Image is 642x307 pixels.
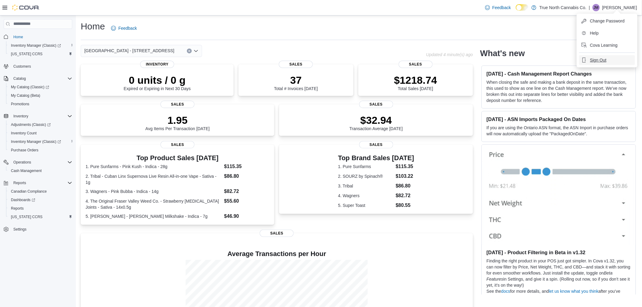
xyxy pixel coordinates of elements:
p: See the for more details, and after you’ve given it a try. [487,288,631,300]
dd: $115.35 [396,163,414,170]
span: [US_STATE] CCRS [11,214,42,219]
div: Total Sales [DATE] [394,74,437,91]
span: Dashboards [8,196,72,204]
span: Purchase Orders [8,147,72,154]
dd: $55.60 [224,197,270,205]
span: Sales [260,230,294,237]
span: Cash Management [11,168,42,173]
span: Canadian Compliance [11,189,47,194]
a: [US_STATE] CCRS [8,50,45,58]
span: My Catalog (Beta) [8,92,72,99]
button: Inventory [11,113,31,120]
div: Transaction Average [DATE] [350,114,403,131]
dd: $46.90 [224,213,270,220]
img: Cova [12,5,39,11]
dt: 2. Tribal - Cuban Linx Supernova Live Resin All-in-one Vape - Sativa - 1g [86,173,222,185]
p: 0 units / 0 g [124,74,191,86]
span: Reports [13,180,26,185]
a: Promotions [8,100,32,108]
button: Reports [6,204,75,213]
button: [US_STATE] CCRS [6,50,75,58]
p: [PERSON_NAME] [602,4,637,11]
p: $1218.74 [394,74,437,86]
span: [GEOGRAPHIC_DATA] - [STREET_ADDRESS] [84,47,174,54]
button: Inventory Count [6,129,75,137]
button: Change Password [579,16,635,26]
span: [US_STATE] CCRS [11,52,42,56]
p: True North Cannabis Co. [539,4,586,11]
span: Settings [11,225,72,233]
dt: 4. Wagners [338,193,393,199]
dt: 3. Tribal [338,183,393,189]
span: Home [13,35,23,39]
span: Washington CCRS [8,50,72,58]
p: | [589,4,590,11]
button: Help [579,28,635,38]
button: Reports [11,179,29,187]
span: Operations [13,160,31,165]
span: Inventory Manager (Classic) [11,139,61,144]
a: let us know what you think [549,289,598,294]
div: Total # Invoices [DATE] [274,74,318,91]
span: Sales [160,101,194,108]
a: Settings [11,226,29,233]
a: Inventory Manager (Classic) [6,137,75,146]
span: JM [594,4,599,11]
dt: 5. Super Toast [338,202,393,208]
button: Purchase Orders [6,146,75,154]
span: Change Password [590,18,625,24]
button: Operations [1,158,75,167]
a: My Catalog (Classic) [6,83,75,91]
div: Expired or Expiring in Next 30 Days [124,74,191,91]
button: My Catalog (Beta) [6,91,75,100]
span: Customers [13,64,31,69]
button: [US_STATE] CCRS [6,213,75,221]
p: If you are using the Ontario ASN format, the ASN Import in purchase orders will now automatically... [487,125,631,137]
dd: $86.80 [396,182,414,190]
span: Sales [359,101,393,108]
span: Reports [11,206,24,211]
h4: Average Transactions per Hour [86,250,468,258]
a: My Catalog (Classic) [8,83,52,91]
span: Sign Out [590,57,607,63]
span: Sales [160,141,194,148]
a: Purchase Orders [8,147,41,154]
h3: Top Product Sales [DATE] [86,154,269,162]
dt: 5. [PERSON_NAME] - [PERSON_NAME] Milkshake - Indica - 7g [86,213,222,219]
span: My Catalog (Classic) [11,85,49,89]
a: Home [11,33,25,41]
a: Cash Management [8,167,44,174]
span: Purchase Orders [11,148,39,153]
span: Customers [11,62,72,70]
span: Settings [13,227,26,232]
span: Inventory [140,61,174,68]
h3: Top Brand Sales [DATE] [338,154,414,162]
div: Jamie Mathias [593,4,600,11]
a: [US_STATE] CCRS [8,213,45,221]
button: Settings [1,225,75,234]
a: Inventory Manager (Classic) [8,42,63,49]
dt: 1. Pure Sunfarms [338,164,393,170]
span: Washington CCRS [8,213,72,221]
dd: $115.35 [224,163,270,170]
button: Catalog [1,74,75,83]
dd: $82.72 [396,192,414,199]
a: Inventory Manager (Classic) [6,41,75,50]
h3: [DATE] - Product Filtering in Beta in v1.32 [487,249,631,255]
button: Cash Management [6,167,75,175]
h1: Home [81,20,105,32]
a: Dashboards [6,196,75,204]
dd: $86.80 [224,173,270,180]
button: Open list of options [194,49,198,53]
span: My Catalog (Classic) [8,83,72,91]
span: Cash Management [8,167,72,174]
p: Finding the right product in your POS just got simpler. In Cova v1.32, you can now filter by Pric... [487,258,631,288]
span: Operations [11,159,72,166]
span: Inventory Manager (Classic) [8,138,72,145]
p: When closing the safe and making a bank deposit in the same transaction, this used to show as one... [487,79,631,103]
button: Sign Out [579,55,635,65]
h3: [DATE] - ASN Imports Packaged On Dates [487,116,631,122]
dd: $103.22 [396,173,414,180]
a: Feedback [483,2,513,14]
